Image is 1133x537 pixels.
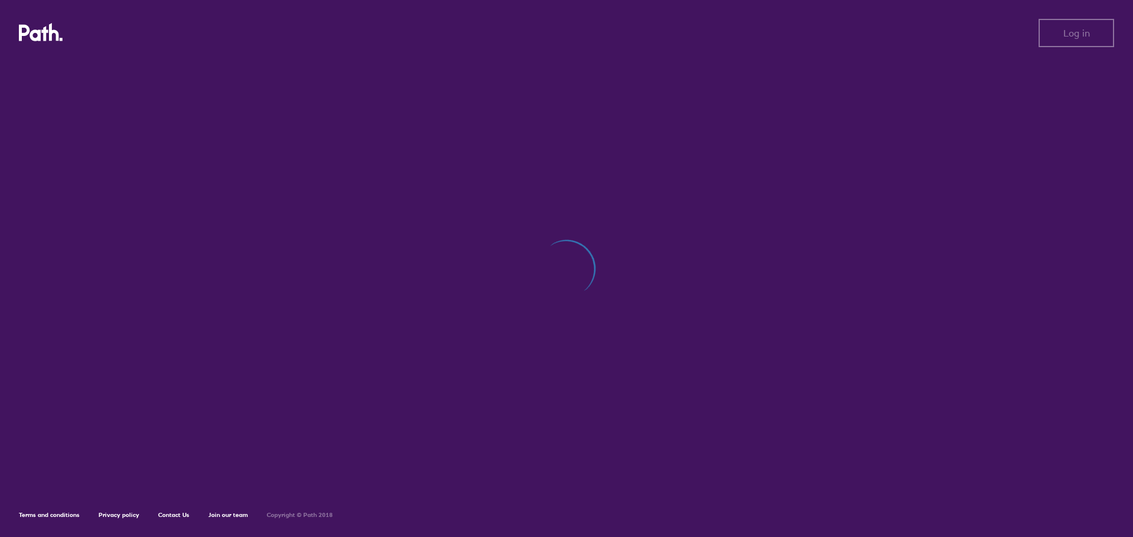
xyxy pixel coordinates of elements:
[19,511,80,519] a: Terms and conditions
[99,511,139,519] a: Privacy policy
[1039,19,1114,47] button: Log in
[208,511,248,519] a: Join our team
[1063,28,1090,38] span: Log in
[158,511,189,519] a: Contact Us
[267,512,333,519] h6: Copyright © Path 2018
